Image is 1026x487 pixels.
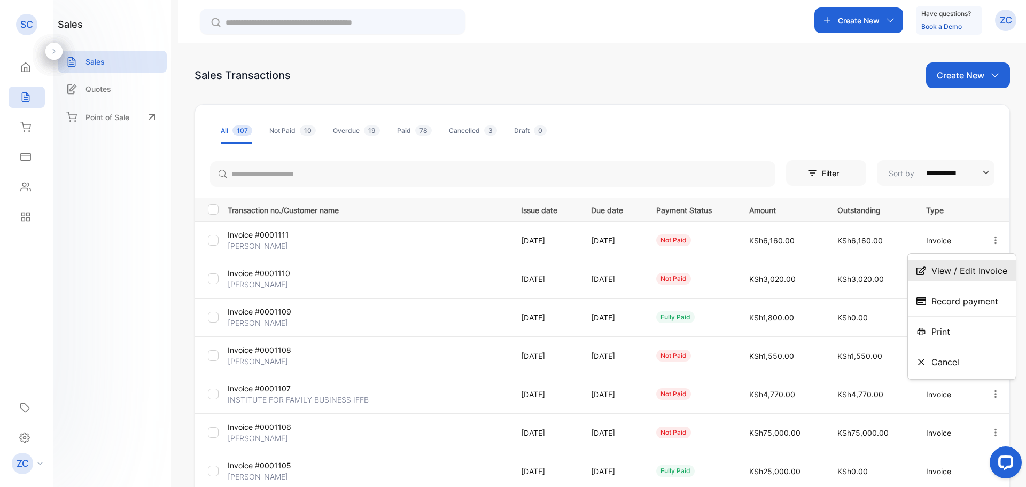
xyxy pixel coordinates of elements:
p: Sales [85,56,105,67]
p: Invoice #0001105 [228,460,321,471]
p: Create New [838,15,880,26]
span: Cancel [931,356,959,368]
p: [DATE] [591,389,634,400]
div: not paid [656,273,691,285]
p: Invoice #0001107 [228,383,321,394]
p: [PERSON_NAME] [228,471,321,482]
button: Sort by [877,160,994,186]
span: KSh1,550.00 [837,351,882,360]
p: [PERSON_NAME] [228,356,321,367]
span: 107 [232,125,252,136]
iframe: LiveChat chat widget [981,442,1026,487]
div: not paid [656,388,691,400]
p: [PERSON_NAME] [228,240,321,252]
p: [DATE] [591,312,634,323]
span: KSh6,160.00 [749,236,795,245]
span: View / Edit Invoice [931,264,1007,277]
button: Create New [814,7,903,33]
button: ZC [995,7,1016,33]
p: Invoice [926,466,968,477]
p: [DATE] [521,273,569,285]
p: Invoice [926,389,968,400]
p: INSTITUTE FOR FAMILY BUSINESS IFFB [228,394,369,405]
p: Payment Status [656,202,727,216]
p: Quotes [85,83,111,95]
span: 3 [484,125,497,136]
p: Invoice #0001108 [228,344,321,356]
span: KSh75,000.00 [837,428,889,437]
div: Cancelled [449,126,497,136]
span: Record payment [931,295,998,308]
div: Sales Transactions [195,67,291,83]
p: [DATE] [591,427,634,438]
span: KSh0.00 [837,313,868,322]
p: Amount [749,202,816,216]
span: 0 [534,125,547,136]
button: Create New [926,62,1010,88]
p: ZC [17,457,29,470]
div: not paid [656,234,691,246]
p: [DATE] [591,273,634,285]
p: Invoice [926,235,968,246]
p: Invoice #0001106 [228,421,321,433]
div: Paid [397,126,432,136]
p: Invoice #0001110 [228,268,321,279]
p: Issue date [521,202,569,216]
p: Invoice [926,427,968,438]
span: Print [931,325,950,338]
span: KSh25,000.00 [749,467,800,476]
p: Type [926,202,968,216]
div: Not Paid [269,126,316,136]
p: [DATE] [591,350,634,362]
span: KSh4,770.00 [749,390,795,399]
div: Overdue [333,126,380,136]
span: KSh3,020.00 [749,274,796,284]
a: Book a Demo [921,22,962,30]
p: Create New [937,69,984,82]
p: ZC [1000,13,1012,27]
span: KSh1,550.00 [749,351,794,360]
span: KSh75,000.00 [749,428,800,437]
p: [DATE] [521,312,569,323]
a: Quotes [58,78,167,100]
p: [DATE] [591,466,634,477]
p: [PERSON_NAME] [228,279,321,290]
a: Sales [58,51,167,73]
div: Draft [514,126,547,136]
p: [PERSON_NAME] [228,317,321,328]
p: Transaction no./Customer name [228,202,508,216]
p: [DATE] [521,389,569,400]
div: fully paid [656,311,695,323]
a: Point of Sale [58,105,167,129]
span: KSh3,020.00 [837,274,884,284]
div: not paid [656,350,691,362]
div: not paid [656,427,691,438]
span: KSh1,800.00 [749,313,794,322]
span: KSh6,160.00 [837,236,883,245]
span: 78 [415,125,432,136]
div: All [221,126,252,136]
p: Have questions? [921,9,971,19]
span: KSh0.00 [837,467,868,476]
p: Sort by [889,168,914,179]
p: [DATE] [521,427,569,438]
p: [DATE] [591,235,634,246]
p: Outstanding [837,202,904,216]
p: Due date [591,202,634,216]
p: SC [20,18,33,32]
p: Invoice #0001109 [228,306,321,317]
p: Invoice #0001111 [228,229,321,240]
span: 19 [364,125,380,136]
p: Point of Sale [85,112,129,123]
p: [PERSON_NAME] [228,433,321,444]
p: [DATE] [521,466,569,477]
div: fully paid [656,465,695,477]
span: KSh4,770.00 [837,390,883,399]
p: [DATE] [521,350,569,362]
h1: sales [58,17,83,32]
p: [DATE] [521,235,569,246]
span: 10 [300,125,316,136]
